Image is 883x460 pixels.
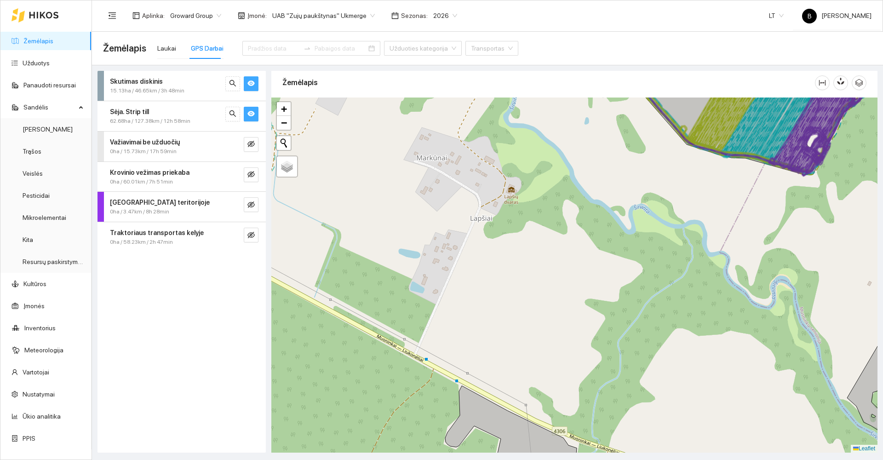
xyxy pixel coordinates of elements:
[247,231,255,240] span: eye-invisible
[229,80,236,88] span: search
[315,43,367,53] input: Pabaigos data
[110,147,177,156] span: 0ha / 15.73km / 17h 59min
[23,391,55,398] a: Nustatymai
[248,43,300,53] input: Pradžios data
[110,108,149,115] strong: Sėja. Strip till
[110,138,180,146] strong: Važiavimai be užduočių
[401,11,428,21] span: Sezonas :
[23,148,41,155] a: Trąšos
[815,79,829,86] span: column-width
[97,222,266,252] div: Traktoriaus transportas kelyje0ha / 58.23km / 2h 47mineye-invisible
[97,132,266,161] div: Važiavimai be užduočių0ha / 15.73km / 17h 59mineye-invisible
[23,413,61,420] a: Ūkio analitika
[110,199,210,206] strong: [GEOGRAPHIC_DATA] teritorijoje
[110,207,169,216] span: 0ha / 3.47km / 8h 28min
[110,238,173,247] span: 0ha / 58.23km / 2h 47min
[247,11,267,21] span: Įmonė :
[23,435,35,442] a: PPIS
[142,11,165,21] span: Aplinka :
[802,12,872,19] span: [PERSON_NAME]
[433,9,457,23] span: 2026
[103,6,121,25] button: menu-fold
[815,75,830,90] button: column-width
[238,12,245,19] span: shop
[110,86,184,95] span: 15.13ha / 46.65km / 3h 48min
[769,9,784,23] span: LT
[23,302,45,310] a: Įmonės
[244,76,258,91] button: eye
[277,136,291,150] button: Initiate a new search
[229,110,236,119] span: search
[157,43,176,53] div: Laukai
[277,156,297,177] a: Layers
[170,9,221,23] span: Groward Group
[247,80,255,88] span: eye
[247,201,255,210] span: eye-invisible
[23,236,33,243] a: Kita
[24,346,63,354] a: Meteorologija
[23,126,73,133] a: [PERSON_NAME]
[391,12,399,19] span: calendar
[244,137,258,152] button: eye-invisible
[808,9,812,23] span: B
[23,170,43,177] a: Veislės
[103,41,146,56] span: Žemėlapis
[23,81,76,89] a: Panaudoti resursai
[110,178,173,186] span: 0ha / 60.01km / 7h 51min
[132,12,140,19] span: layout
[282,69,815,96] div: Žemėlapis
[277,116,291,130] a: Zoom out
[97,192,266,222] div: [GEOGRAPHIC_DATA] teritorijoje0ha / 3.47km / 8h 28mineye-invisible
[225,107,240,121] button: search
[110,169,189,176] strong: Krovinio vežimas priekaba
[97,101,266,131] div: Sėja. Strip till62.68ha / 127.38km / 12h 58minsearcheye
[244,167,258,182] button: eye-invisible
[304,45,311,52] span: swap-right
[23,258,85,265] a: Resursų paskirstymas
[244,107,258,121] button: eye
[244,197,258,212] button: eye-invisible
[225,76,240,91] button: search
[23,192,50,199] a: Pesticidai
[110,229,204,236] strong: Traktoriaus transportas kelyje
[23,98,76,116] span: Sandėlis
[24,324,56,332] a: Inventorius
[23,59,50,67] a: Užduotys
[191,43,224,53] div: GPS Darbai
[108,11,116,20] span: menu-fold
[110,117,190,126] span: 62.68ha / 127.38km / 12h 58min
[281,117,287,128] span: −
[23,37,53,45] a: Žemėlapis
[23,280,46,287] a: Kultūros
[277,102,291,116] a: Zoom in
[281,103,287,115] span: +
[23,214,66,221] a: Mikroelementai
[247,110,255,119] span: eye
[247,140,255,149] span: eye-invisible
[272,9,375,23] span: UAB "Zujų paukštynas" Ukmerge
[853,445,875,452] a: Leaflet
[244,228,258,242] button: eye-invisible
[23,368,49,376] a: Vartotojai
[97,162,266,192] div: Krovinio vežimas priekaba0ha / 60.01km / 7h 51mineye-invisible
[304,45,311,52] span: to
[97,71,266,101] div: Skutimas diskinis15.13ha / 46.65km / 3h 48minsearcheye
[110,78,163,85] strong: Skutimas diskinis
[247,171,255,179] span: eye-invisible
